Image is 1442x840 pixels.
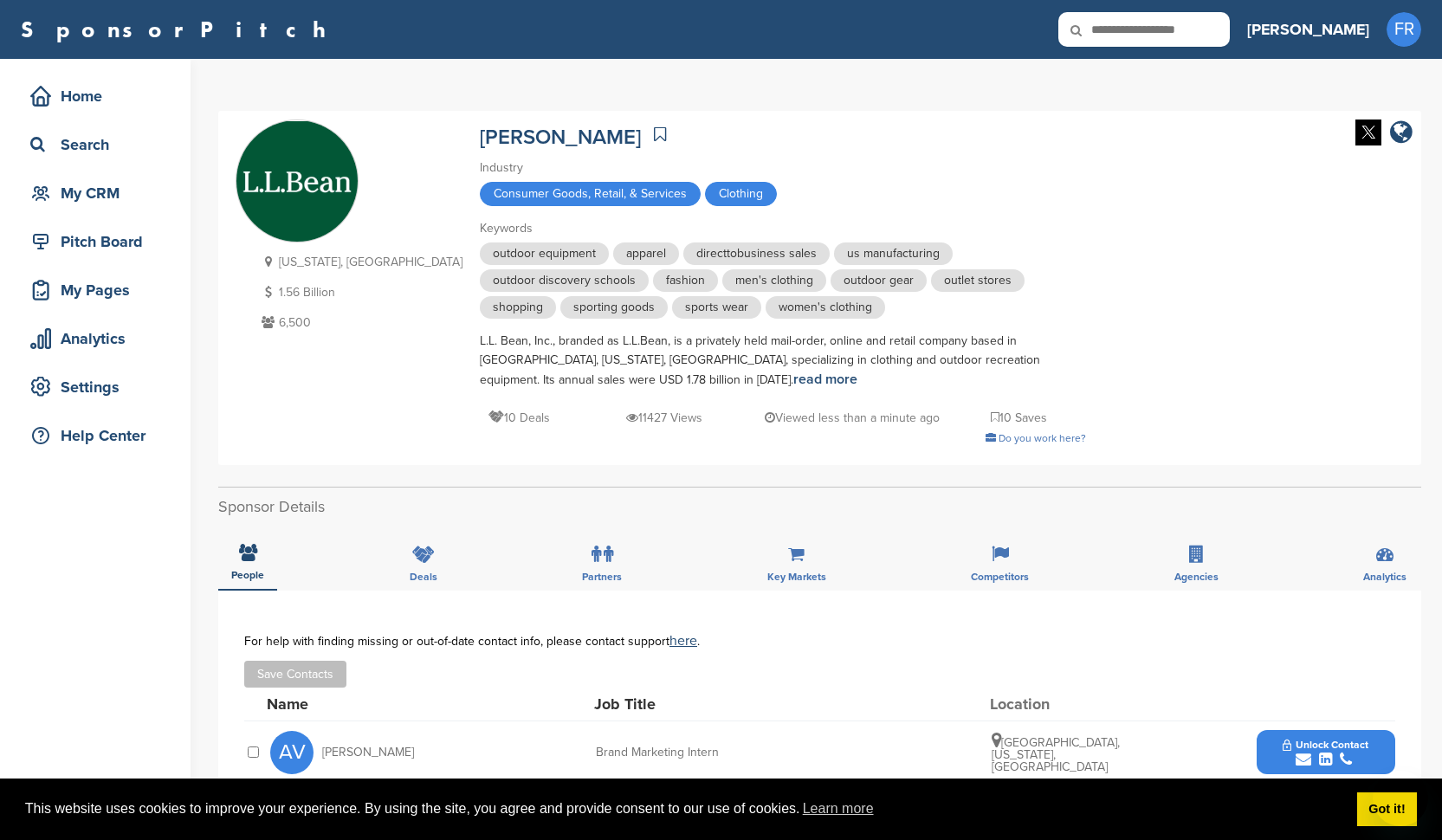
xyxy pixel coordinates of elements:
p: Viewed less than a minute ago [765,407,940,429]
a: My CRM [17,173,173,213]
div: Name [267,696,457,712]
a: Do you work here? [986,432,1086,444]
div: Analytics [26,323,173,354]
span: sports wear [672,296,761,319]
div: Help Center [26,420,173,451]
div: Brand Marketing Intern [596,746,856,759]
span: us manufacturing [834,242,953,265]
span: Analytics [1363,572,1406,582]
p: 10 Saves [991,407,1047,429]
a: SponsorPitch [21,18,337,41]
div: My CRM [26,178,173,209]
span: [GEOGRAPHIC_DATA], [US_STATE], [GEOGRAPHIC_DATA] [992,735,1120,774]
span: This website uses cookies to improve your experience. By using the site, you agree and provide co... [25,796,1343,822]
span: Partners [582,572,622,582]
div: Industry [480,158,1086,178]
a: Settings [17,367,173,407]
span: outdoor equipment [480,242,609,265]
span: Do you work here? [999,432,1086,444]
a: Home [17,76,173,116]
a: [PERSON_NAME] [1247,10,1369,48]
img: Sponsorpitch & L.L.Bean [236,121,358,242]
p: 6,500 [257,312,462,333]
span: fashion [653,269,718,292]
span: Deals [410,572,437,582]
div: L.L. Bean, Inc., branded as L.L.Bean, is a privately held mail-order, online and retail company b... [480,332,1086,390]
h3: [PERSON_NAME] [1247,17,1369,42]
a: learn more about cookies [800,796,876,822]
a: My Pages [17,270,173,310]
button: Unlock Contact [1262,727,1389,779]
span: Consumer Goods, Retail, & Services [480,182,701,206]
p: 10 Deals [488,407,550,429]
div: My Pages [26,275,173,306]
span: Competitors [971,572,1029,582]
span: AV [270,731,314,774]
a: Search [17,125,173,165]
div: Home [26,81,173,112]
a: here [669,632,697,649]
span: outlet stores [931,269,1025,292]
button: Save Contacts [244,661,346,688]
span: apparel [613,242,679,265]
span: Unlock Contact [1283,739,1368,751]
span: FR [1387,12,1421,47]
div: Keywords [480,219,1086,238]
span: women's clothing [766,296,885,319]
p: [US_STATE], [GEOGRAPHIC_DATA] [257,251,462,273]
span: shopping [480,296,556,319]
a: Pitch Board [17,222,173,262]
div: Job Title [594,696,854,712]
span: men's clothing [722,269,826,292]
a: read more [793,371,857,388]
span: People [231,570,264,580]
span: [PERSON_NAME] [322,746,414,759]
p: 11427 Views [626,407,702,429]
div: Pitch Board [26,226,173,257]
span: sporting goods [560,296,668,319]
div: Search [26,129,173,160]
div: For help with finding missing or out-of-date contact info, please contact support . [244,634,1395,648]
span: Clothing [705,182,777,206]
a: Analytics [17,319,173,359]
span: directtobusiness sales [683,242,830,265]
iframe: Button to launch messaging window [1373,771,1428,826]
div: Location [990,696,1120,712]
a: dismiss cookie message [1357,792,1417,827]
span: outdoor discovery schools [480,269,649,292]
div: Settings [26,372,173,403]
h2: Sponsor Details [218,495,1421,519]
a: [PERSON_NAME] [480,125,641,150]
span: outdoor gear [831,269,927,292]
span: Key Markets [767,572,826,582]
a: company link [1390,120,1413,148]
span: Agencies [1174,572,1219,582]
img: Twitter white [1355,120,1381,145]
a: Help Center [17,416,173,456]
p: 1.56 Billion [257,281,462,303]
